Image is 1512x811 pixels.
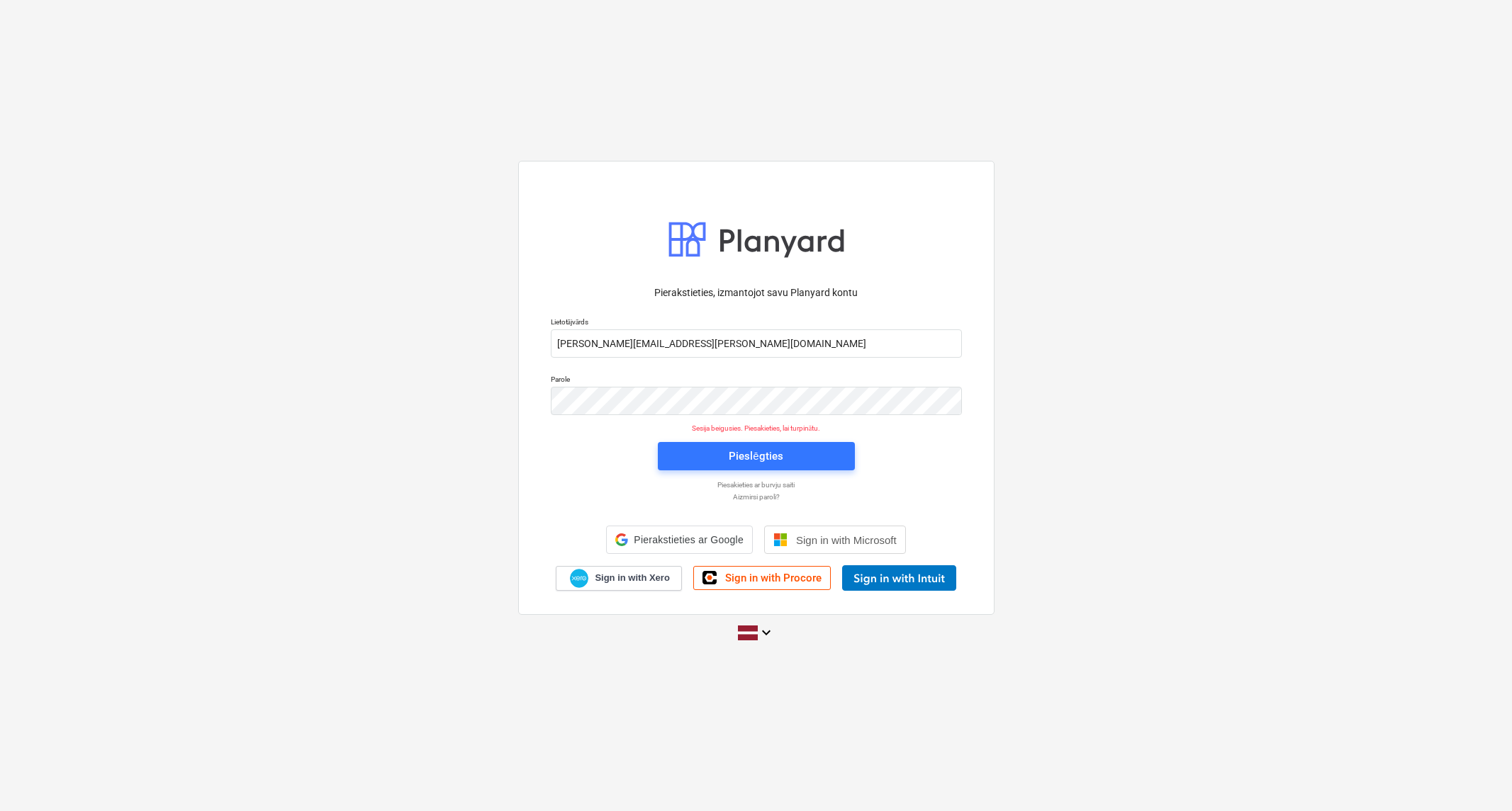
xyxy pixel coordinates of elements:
p: Pierakstieties, izmantojot savu Planyard kontu [551,285,962,300]
a: Aizmirsi paroli? [544,492,969,501]
span: Sign in with Xero [595,572,669,584]
a: Sign in with Xero [556,566,682,591]
button: Pieslēgties [658,442,855,470]
iframe: Chat Widget [1441,743,1512,811]
a: Sign in with Procore [693,566,831,590]
p: Lietotājvārds [551,317,962,329]
span: Sign in with Procore [725,572,822,584]
img: Microsoft logo [773,533,788,547]
p: Parole [551,375,962,387]
i: keyboard_arrow_down [758,624,775,641]
a: Piesakieties ar burvju saiti [544,480,969,489]
div: Pierakstieties ar Google [606,526,753,554]
img: Xero logo [570,569,588,588]
div: Pieslēgties [729,447,783,465]
span: Sign in with Microsoft [796,534,897,546]
span: Pierakstieties ar Google [634,534,744,545]
input: Lietotājvārds [551,329,962,358]
p: Sesija beigusies. Piesakieties, lai turpinātu. [542,424,970,433]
